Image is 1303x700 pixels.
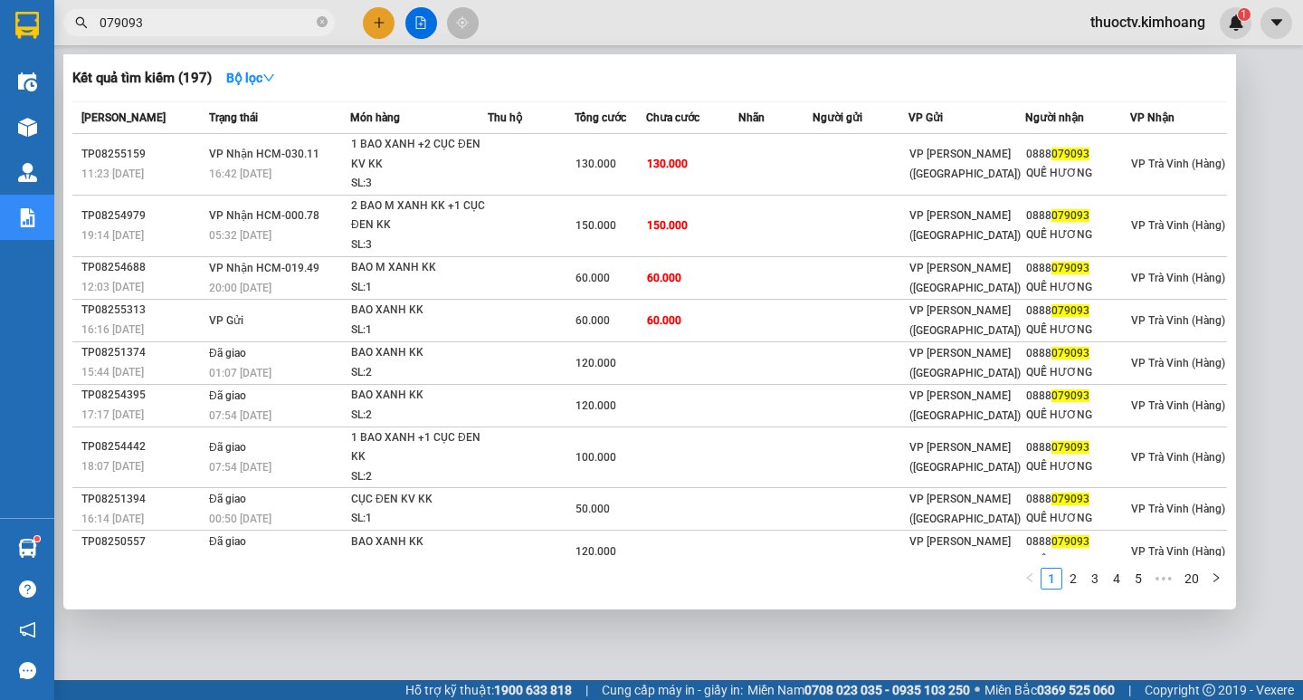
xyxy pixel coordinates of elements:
div: QUẾ HƯƠNG [1026,363,1129,382]
span: 079093 [1051,535,1089,548]
img: solution-icon [18,208,37,227]
img: warehouse-icon [18,118,37,137]
div: TP08254979 [81,206,204,225]
span: 079093 [1051,209,1089,222]
div: QUẾ HƯƠNG [1026,551,1129,571]
div: 0888 [1026,259,1129,278]
a: 20 [1179,569,1204,589]
span: close-circle [317,14,328,32]
span: 05:32 [DATE] [209,229,271,242]
span: VP Nhận HCM-019.49 [209,262,319,274]
span: 07:54 [DATE] [209,461,271,474]
div: BAO XANH KK [351,386,487,406]
span: 60.000 [575,314,610,327]
div: 0888 [1026,302,1129,321]
span: 19:14 [DATE] [81,229,144,242]
li: 5 [1127,568,1149,590]
div: TP08255159 [81,145,204,164]
span: search [75,16,88,29]
span: VP Nhận HCM-030.11 [209,148,319,160]
a: 4 [1107,569,1127,589]
span: 00:50 [DATE] [209,513,271,525]
span: right [1211,572,1222,583]
span: 120.000 [575,399,616,412]
span: left [1024,572,1035,583]
div: QUẾ HƯƠNG [1026,321,1129,340]
a: 1 [1041,569,1061,589]
div: BAO M XANH KK [351,258,487,278]
span: ••• [1149,568,1178,590]
span: 120.000 [575,357,616,369]
strong: Bộ lọc [226,71,275,85]
div: SL: 1 [351,321,487,340]
span: VP Trà Vinh (Hàng) [1131,451,1225,464]
li: Next Page [1205,568,1227,590]
span: Đã giao [209,535,246,548]
div: TP08255313 [81,301,204,320]
div: SL: 2 [351,551,487,571]
a: 3 [1085,569,1105,589]
span: 01:17 [DATE] [209,555,271,568]
span: 60.000 [647,314,681,327]
span: VP [PERSON_NAME] ([GEOGRAPHIC_DATA]) [909,493,1021,525]
div: 0888 [1026,344,1129,363]
input: Tìm tên, số ĐT hoặc mã đơn [100,13,313,33]
span: VP Nhận HCM-000.78 [209,209,319,222]
span: 18:07 [DATE] [81,460,144,473]
div: QUẾ HƯƠNG [1026,225,1129,245]
div: 0888 [1026,145,1129,164]
sup: 1 [34,536,40,542]
li: 20 [1178,568,1205,590]
a: 2 [1063,569,1083,589]
span: Tổng cước [575,111,626,124]
span: 150.000 [575,219,616,232]
span: message [19,662,36,679]
span: Nhãn [738,111,765,124]
span: 079093 [1051,262,1089,274]
span: 079093 [1051,493,1089,505]
span: VP [PERSON_NAME] ([GEOGRAPHIC_DATA]) [909,209,1021,242]
span: 100.000 [575,451,616,464]
span: VP [PERSON_NAME] ([GEOGRAPHIC_DATA]) [909,262,1021,294]
div: TP08251394 [81,490,204,509]
div: QUẾ HƯƠNG [1026,457,1129,476]
div: 2 BAO M XANH KK +1 CỤC ĐEN KK [351,197,487,235]
div: SL: 3 [351,174,487,194]
span: VP [PERSON_NAME] ([GEOGRAPHIC_DATA]) [909,304,1021,337]
span: Trạng thái [209,111,258,124]
span: Đã giao [209,347,246,360]
span: VP Trà Vinh (Hàng) [1131,545,1225,558]
span: question-circle [19,580,36,598]
span: 11:23 [DATE] [81,168,144,180]
div: SL: 1 [351,278,487,298]
span: 150.000 [647,219,688,232]
span: 079093 [1051,389,1089,402]
span: VP [PERSON_NAME] ([GEOGRAPHIC_DATA]) [909,441,1021,474]
div: 0888 [1026,438,1129,457]
li: 4 [1106,568,1127,590]
div: SL: 2 [351,406,487,426]
button: right [1205,568,1227,590]
span: 60.000 [575,272,610,284]
span: notification [19,621,36,638]
span: 16:16 [DATE] [81,323,144,336]
div: CỤC ĐEN KV KK [351,490,487,510]
span: VP [PERSON_NAME] ([GEOGRAPHIC_DATA]) [909,148,1021,180]
img: warehouse-icon [18,163,37,182]
span: VP [PERSON_NAME] ([GEOGRAPHIC_DATA]) [909,389,1021,422]
span: Người nhận [1025,111,1084,124]
div: 1 BAO XANH +2 CỤC ĐEN KV KK [351,135,487,174]
span: Chưa cước [646,111,699,124]
span: down [262,72,275,84]
span: 130.000 [575,158,616,170]
span: Thu hộ [488,111,522,124]
li: 2 [1062,568,1084,590]
span: VP [PERSON_NAME] ([GEOGRAPHIC_DATA]) [909,347,1021,379]
span: 079093 [1051,148,1089,160]
li: Previous Page [1019,568,1041,590]
div: TP08254395 [81,386,204,405]
img: warehouse-icon [18,539,37,558]
div: QUẾ HƯƠNG [1026,509,1129,528]
div: BAO XANH KK [351,343,487,363]
span: 079093 [1051,304,1089,317]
